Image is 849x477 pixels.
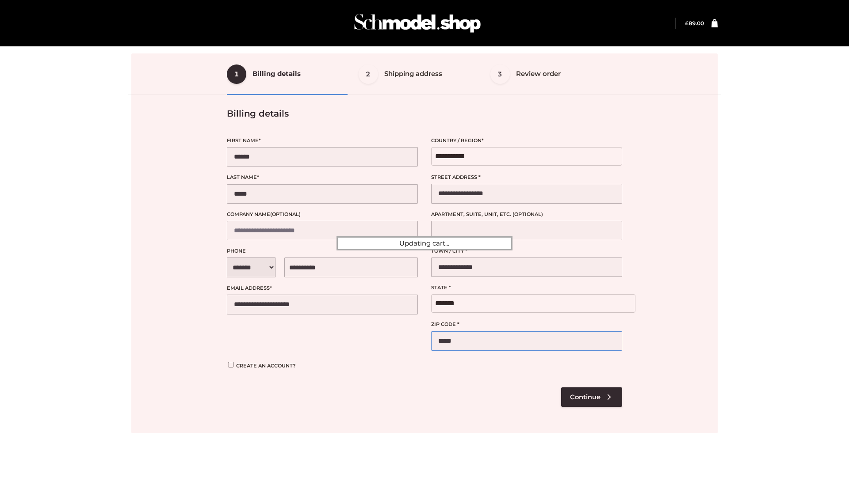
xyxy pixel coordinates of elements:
img: Schmodel Admin 964 [351,6,484,41]
a: £89.00 [685,20,704,26]
bdi: 89.00 [685,20,704,26]
div: Updating cart... [337,236,512,250]
span: £ [685,20,688,26]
